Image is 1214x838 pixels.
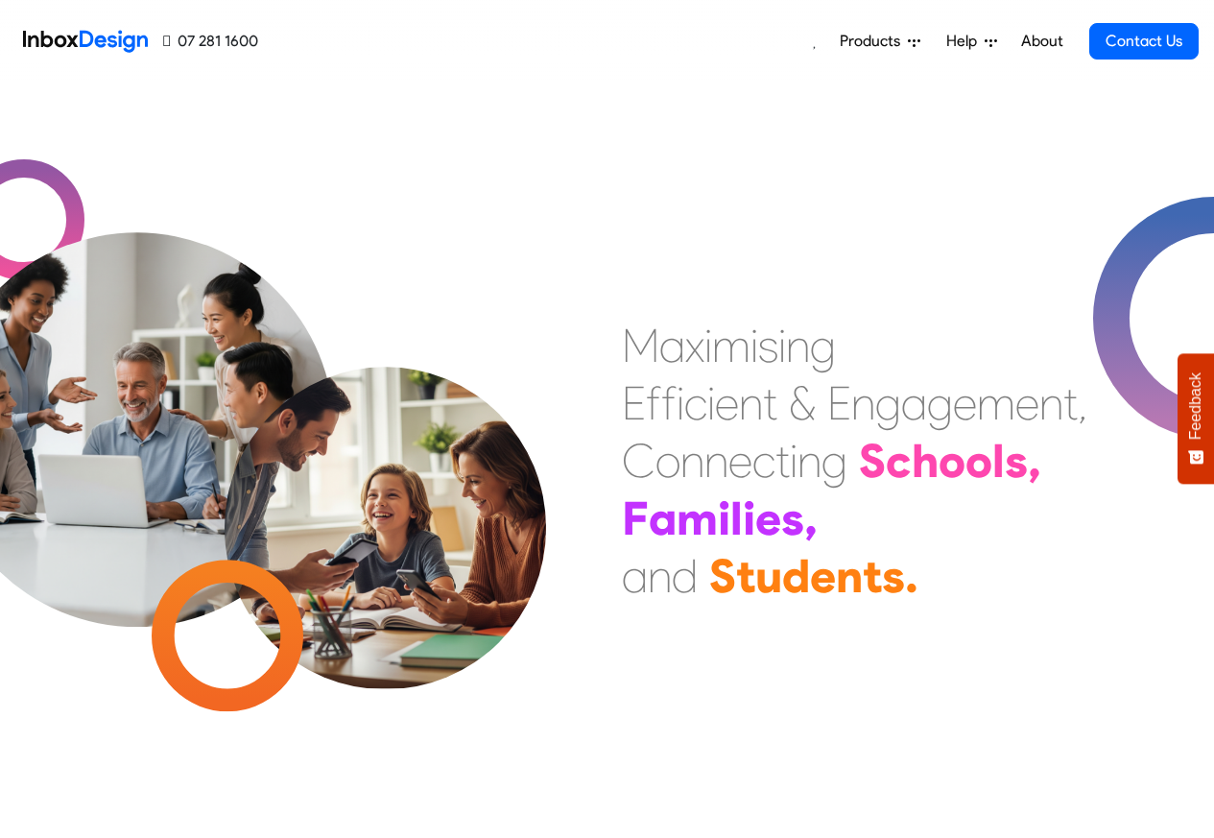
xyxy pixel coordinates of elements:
div: , [1078,374,1087,432]
div: i [743,490,755,547]
div: g [810,317,836,374]
div: h [912,432,939,490]
div: d [782,547,810,605]
div: c [684,374,707,432]
div: Maximising Efficient & Engagement, Connecting Schools, Families, and Students. [622,317,1087,605]
div: M [622,317,659,374]
span: Feedback [1187,372,1204,440]
button: Feedback - Show survey [1178,353,1214,484]
div: n [739,374,763,432]
div: i [750,317,758,374]
div: a [622,547,648,605]
div: & [789,374,816,432]
div: e [953,374,977,432]
div: F [622,490,649,547]
a: 07 281 1600 [163,30,258,53]
div: m [677,490,718,547]
div: t [863,547,882,605]
div: C [622,432,655,490]
div: o [655,432,680,490]
div: e [1015,374,1039,432]
div: , [804,490,818,547]
div: . [905,547,918,605]
div: n [648,547,672,605]
div: u [755,547,782,605]
div: t [763,374,777,432]
div: a [649,490,677,547]
div: c [886,432,912,490]
div: E [622,374,646,432]
div: i [778,317,786,374]
div: i [704,317,712,374]
div: a [901,374,927,432]
div: n [836,547,863,605]
div: S [709,547,736,605]
div: S [859,432,886,490]
div: i [718,490,730,547]
div: s [781,490,804,547]
div: l [992,432,1005,490]
div: n [786,317,810,374]
a: Contact Us [1089,23,1199,60]
div: n [680,432,704,490]
div: i [790,432,797,490]
a: About [1015,22,1068,60]
div: o [939,432,965,490]
img: parents_with_child.png [184,287,586,689]
div: d [672,547,698,605]
div: i [707,374,715,432]
div: i [677,374,684,432]
div: n [797,432,821,490]
div: n [1039,374,1063,432]
a: Products [832,22,928,60]
a: Help [939,22,1005,60]
div: t [736,547,755,605]
div: c [752,432,775,490]
div: e [810,547,836,605]
div: g [821,432,847,490]
div: e [728,432,752,490]
div: o [965,432,992,490]
div: t [775,432,790,490]
span: Help [946,30,985,53]
div: g [927,374,953,432]
div: s [1005,432,1028,490]
div: l [730,490,743,547]
div: n [704,432,728,490]
div: e [755,490,781,547]
div: t [1063,374,1078,432]
div: E [827,374,851,432]
div: f [646,374,661,432]
div: a [659,317,685,374]
div: s [758,317,778,374]
div: s [882,547,905,605]
div: x [685,317,704,374]
div: m [977,374,1015,432]
span: Products [840,30,908,53]
div: g [875,374,901,432]
div: m [712,317,750,374]
div: , [1028,432,1041,490]
div: e [715,374,739,432]
div: n [851,374,875,432]
div: f [661,374,677,432]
